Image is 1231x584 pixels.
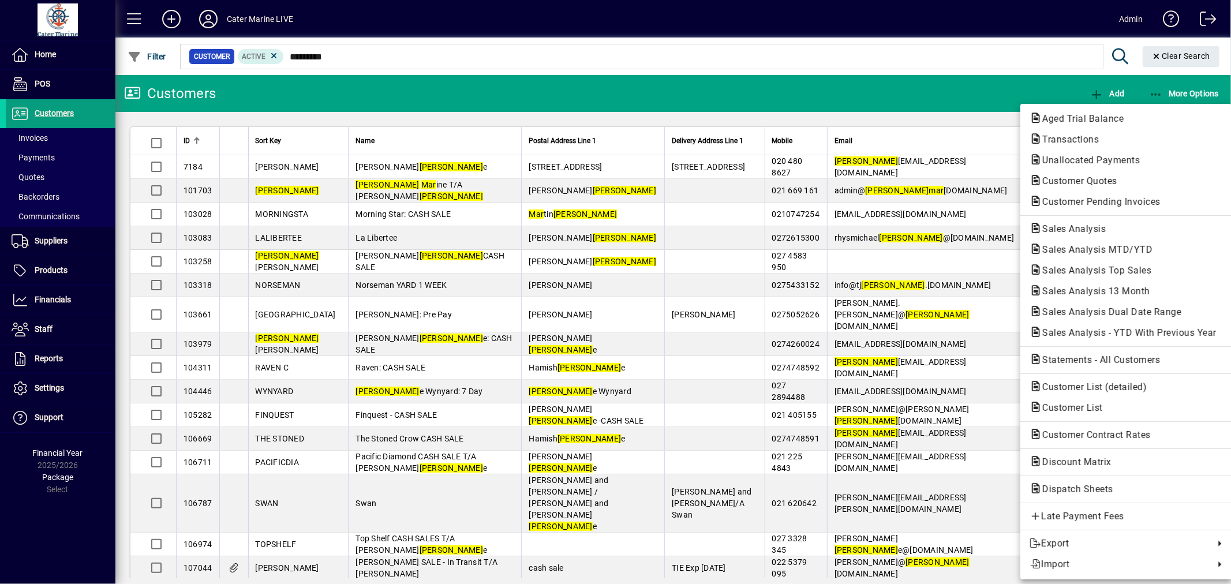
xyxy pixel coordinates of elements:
span: Sales Analysis MTD/YTD [1030,244,1158,255]
span: Customer List (detailed) [1030,381,1153,392]
span: Unallocated Payments [1030,155,1146,166]
span: Statements - All Customers [1030,354,1166,365]
span: Late Payment Fees [1030,510,1222,523]
span: Sales Analysis [1030,223,1112,234]
span: Transactions [1030,134,1105,145]
span: Discount Matrix [1030,456,1117,467]
span: Sales Analysis 13 Month [1030,286,1156,297]
span: Dispatch Sheets [1030,484,1119,495]
span: Sales Analysis - YTD With Previous Year [1030,327,1222,338]
span: Customer Quotes [1030,175,1123,186]
span: Sales Analysis Top Sales [1030,265,1157,276]
span: Customer List [1030,402,1109,413]
span: Customer Contract Rates [1030,429,1157,440]
span: Sales Analysis Dual Date Range [1030,306,1187,317]
span: Export [1030,537,1208,551]
span: Import [1030,557,1208,571]
span: Customer Pending Invoices [1030,196,1166,207]
span: Aged Trial Balance [1030,113,1129,124]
